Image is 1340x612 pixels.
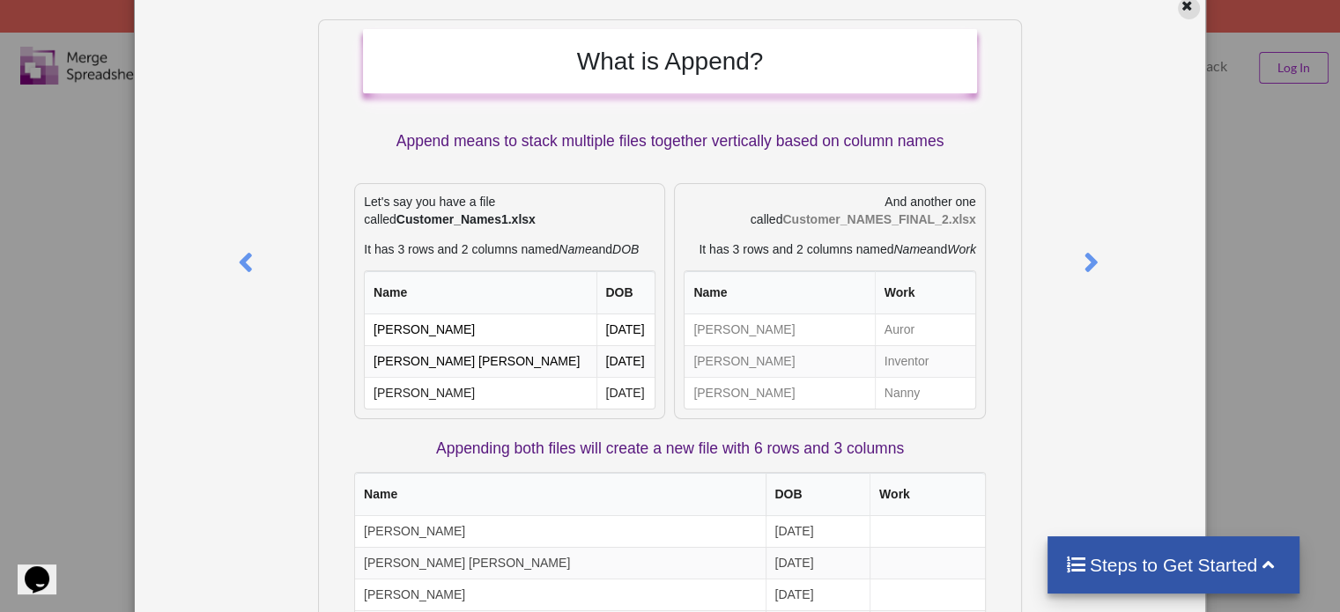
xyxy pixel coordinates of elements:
[766,473,870,516] th: DOB
[685,271,874,314] th: Name
[559,242,591,256] i: Name
[766,547,870,579] td: [DATE]
[354,438,986,460] p: Appending both files will create a new file with 6 rows and 3 columns
[875,345,975,377] td: Inventor
[18,542,74,594] iframe: chat widget
[396,212,536,226] b: Customer_Names1.xlsx
[355,579,765,610] td: [PERSON_NAME]
[875,271,975,314] th: Work
[875,377,975,409] td: Nanny
[355,516,765,547] td: [PERSON_NAME]
[365,314,596,345] td: [PERSON_NAME]
[782,212,975,226] b: Customer_NAMES_FINAL_2.xlsx
[596,271,655,314] th: DOB
[875,314,975,345] td: Auror
[365,377,596,409] td: [PERSON_NAME]
[363,130,977,152] p: Append means to stack multiple files together vertically based on column names
[365,271,596,314] th: Name
[596,377,655,409] td: [DATE]
[947,242,976,256] i: Work
[685,377,874,409] td: [PERSON_NAME]
[364,193,655,228] p: Let's say you have a file called
[364,240,655,258] p: It has 3 rows and 2 columns named and
[355,547,765,579] td: [PERSON_NAME] [PERSON_NAME]
[1065,554,1283,576] h4: Steps to Get Started
[685,345,874,377] td: [PERSON_NAME]
[612,242,639,256] i: DOB
[596,345,655,377] td: [DATE]
[766,516,870,547] td: [DATE]
[893,242,926,256] i: Name
[596,314,655,345] td: [DATE]
[684,240,975,258] p: It has 3 rows and 2 columns named and
[685,314,874,345] td: [PERSON_NAME]
[381,47,959,77] h2: What is Append?
[355,473,765,516] th: Name
[870,473,985,516] th: Work
[365,345,596,377] td: [PERSON_NAME] [PERSON_NAME]
[684,193,975,228] p: And another one called
[766,579,870,610] td: [DATE]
